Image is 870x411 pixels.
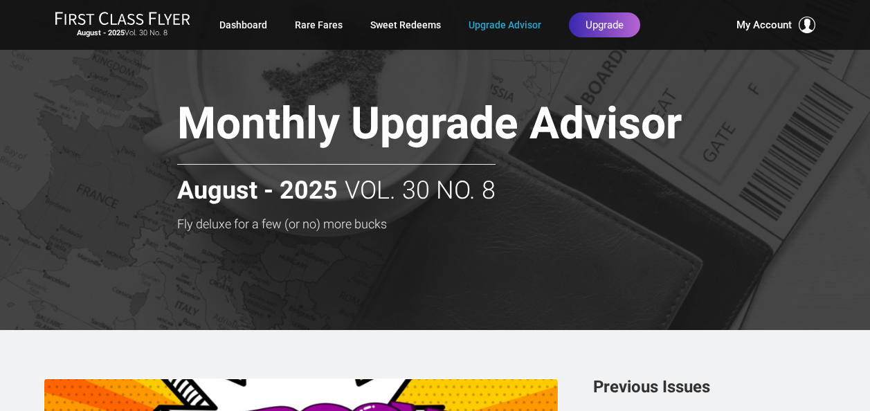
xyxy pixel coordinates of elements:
h1: Monthly Upgrade Advisor [177,100,759,153]
a: Sweet Redeems [370,12,441,37]
img: First Class Flyer [55,11,190,26]
h3: Fly deluxe for a few (or no) more bucks [177,217,759,231]
strong: August - 2025 [77,28,125,37]
a: First Class FlyerAugust - 2025Vol. 30 No. 8 [55,11,190,39]
a: Upgrade [569,12,640,37]
strong: August - 2025 [177,177,338,205]
a: Rare Fares [295,12,343,37]
a: Dashboard [219,12,267,37]
small: Vol. 30 No. 8 [55,28,190,38]
h3: Previous Issues [593,378,826,395]
h2: Vol. 30 No. 8 [177,164,496,205]
span: My Account [736,17,792,33]
a: Upgrade Advisor [469,12,541,37]
button: My Account [736,17,815,33]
